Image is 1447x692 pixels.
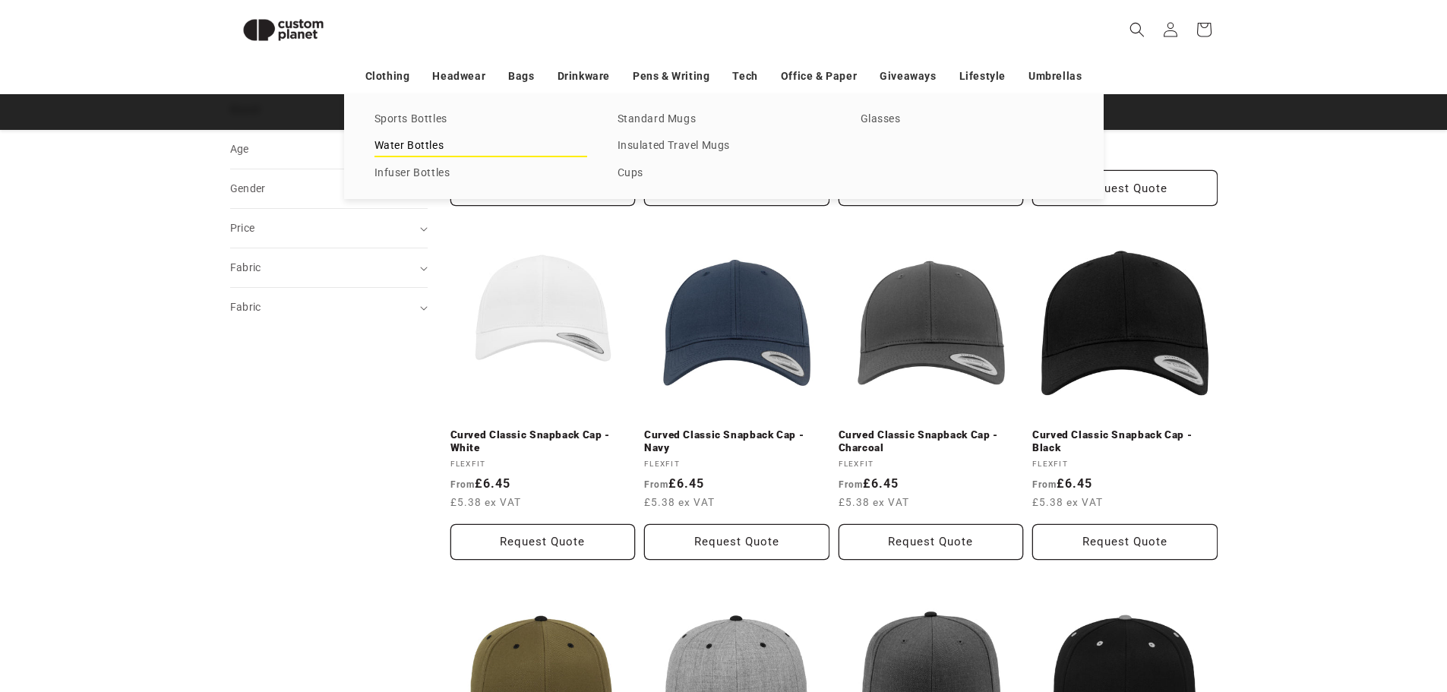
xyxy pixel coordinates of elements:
[558,63,610,90] a: Drinkware
[1028,63,1082,90] a: Umbrellas
[633,63,709,90] a: Pens & Writing
[374,109,587,130] a: Sports Bottles
[450,524,636,560] button: Request Quote
[230,6,336,54] img: Custom Planet
[880,63,936,90] a: Giveaways
[230,222,255,234] span: Price
[230,209,428,248] summary: Price
[839,428,1024,455] a: Curved Classic Snapback Cap - Charcoal
[732,63,757,90] a: Tech
[432,63,485,90] a: Headwear
[781,63,857,90] a: Office & Paper
[959,63,1006,90] a: Lifestyle
[1032,428,1218,455] a: Curved Classic Snapback Cap - Black
[1032,524,1218,560] button: Request Quote
[374,136,587,156] a: Water Bottles
[839,524,1024,560] button: Request Quote
[230,288,428,327] summary: Fabric (0 selected)
[374,163,587,184] a: Infuser Bottles
[644,428,829,455] a: Curved Classic Snapback Cap - Navy
[644,524,829,560] button: Request Quote
[365,63,410,90] a: Clothing
[1120,13,1154,46] summary: Search
[1193,528,1447,692] iframe: Chat Widget
[230,248,428,287] summary: Fabric (0 selected)
[508,63,534,90] a: Bags
[618,109,830,130] a: Standard Mugs
[230,261,261,273] span: Fabric
[230,301,261,313] span: Fabric
[861,109,1073,130] a: Glasses
[450,428,636,455] a: Curved Classic Snapback Cap - White
[618,163,830,184] a: Cups
[618,136,830,156] a: Insulated Travel Mugs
